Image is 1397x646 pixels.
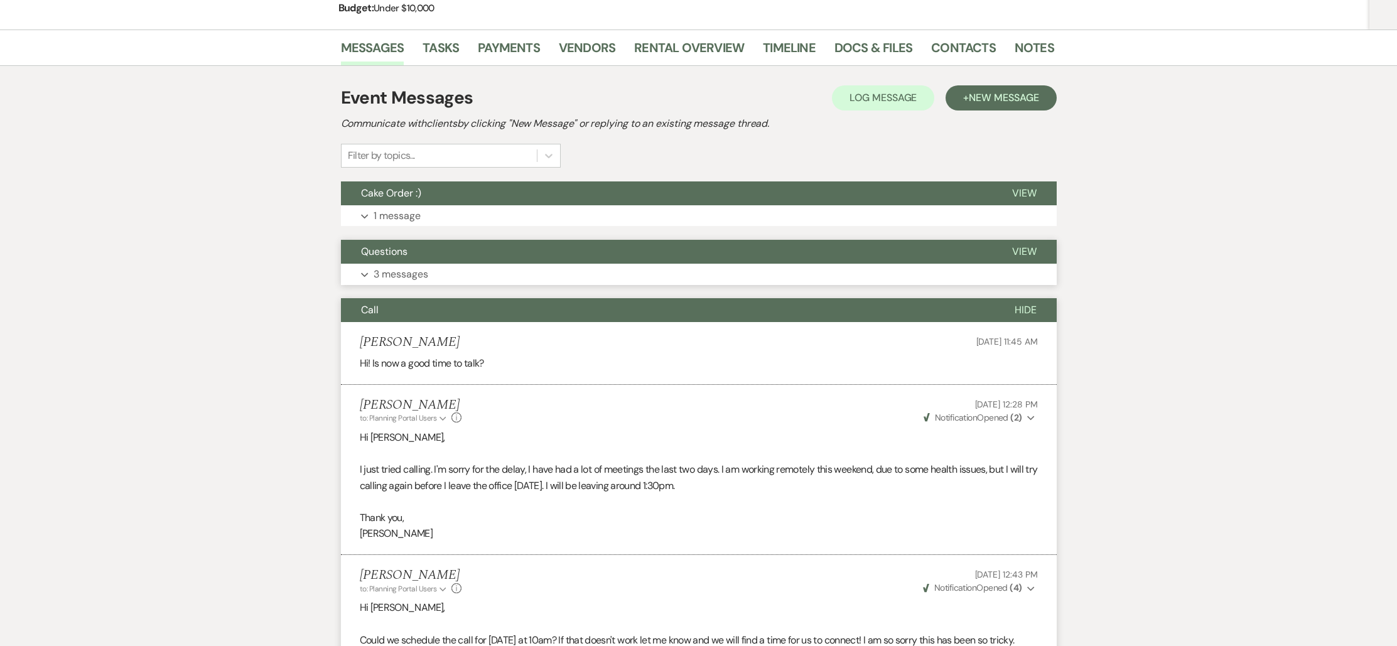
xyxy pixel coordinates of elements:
[924,412,1022,423] span: Opened
[341,85,473,111] h1: Event Messages
[1010,412,1022,423] strong: ( 2 )
[1012,245,1037,258] span: View
[360,525,1038,542] p: [PERSON_NAME]
[423,38,459,65] a: Tasks
[922,411,1038,424] button: NotificationOpened (2)
[361,303,379,316] span: Call
[832,85,934,110] button: Log Message
[992,240,1057,264] button: View
[341,298,995,322] button: Call
[341,181,992,205] button: Cake Order :)
[374,2,434,14] span: Under $10,000
[946,85,1056,110] button: +New Message
[360,397,462,413] h5: [PERSON_NAME]
[360,335,460,350] h5: [PERSON_NAME]
[360,412,449,424] button: to: Planning Portal Users
[921,581,1038,595] button: NotificationOpened (4)
[834,38,912,65] a: Docs & Files
[923,582,1022,593] span: Opened
[1010,582,1022,593] strong: ( 4 )
[360,461,1038,493] p: I just tried calling. I'm sorry for the delay, I have had a lot of meetings the last two days. I ...
[969,91,1038,104] span: New Message
[1012,186,1037,200] span: View
[361,186,421,200] span: Cake Order :)
[931,38,996,65] a: Contacts
[374,266,428,283] p: 3 messages
[360,600,1038,616] p: Hi [PERSON_NAME],
[341,38,404,65] a: Messages
[360,583,449,595] button: to: Planning Portal Users
[850,91,917,104] span: Log Message
[338,1,374,14] span: Budget:
[1015,38,1054,65] a: Notes
[341,116,1057,131] h2: Communicate with clients by clicking "New Message" or replying to an existing message thread.
[634,38,744,65] a: Rental Overview
[934,582,976,593] span: Notification
[478,38,540,65] a: Payments
[360,413,437,423] span: to: Planning Portal Users
[360,510,1038,526] p: Thank you,
[374,208,421,224] p: 1 message
[935,412,977,423] span: Notification
[763,38,816,65] a: Timeline
[360,568,462,583] h5: [PERSON_NAME]
[995,298,1057,322] button: Hide
[348,148,415,163] div: Filter by topics...
[975,399,1038,410] span: [DATE] 12:28 PM
[360,429,1038,446] p: Hi [PERSON_NAME],
[341,205,1057,227] button: 1 message
[976,336,1038,347] span: [DATE] 11:45 AM
[1015,303,1037,316] span: Hide
[559,38,615,65] a: Vendors
[360,584,437,594] span: to: Planning Portal Users
[992,181,1057,205] button: View
[341,264,1057,285] button: 3 messages
[975,569,1038,580] span: [DATE] 12:43 PM
[360,355,1038,372] p: Hi! Is now a good time to talk?
[361,245,407,258] span: Questions
[341,240,992,264] button: Questions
